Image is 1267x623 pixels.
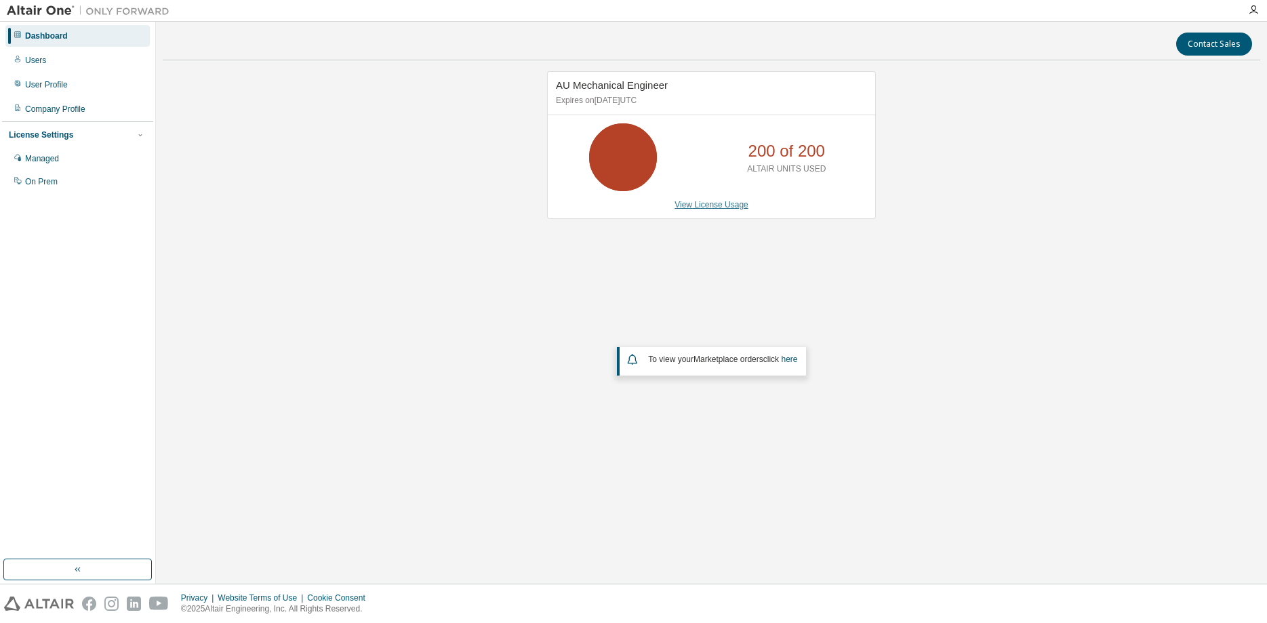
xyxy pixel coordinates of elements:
p: 200 of 200 [748,140,825,163]
div: On Prem [25,176,58,187]
div: Company Profile [25,104,85,115]
p: © 2025 Altair Engineering, Inc. All Rights Reserved. [181,603,374,615]
p: Expires on [DATE] UTC [556,95,864,106]
img: youtube.svg [149,597,169,611]
div: User Profile [25,79,68,90]
div: Website Terms of Use [218,592,307,603]
div: Dashboard [25,31,68,41]
span: AU Mechanical Engineer [556,79,668,91]
p: ALTAIR UNITS USED [747,163,826,175]
img: altair_logo.svg [4,597,74,611]
img: Altair One [7,4,176,18]
div: Users [25,55,46,66]
em: Marketplace orders [693,355,763,364]
img: linkedin.svg [127,597,141,611]
div: License Settings [9,129,73,140]
a: View License Usage [675,200,748,209]
img: facebook.svg [82,597,96,611]
button: Contact Sales [1176,33,1252,56]
span: To view your click [648,355,797,364]
div: Privacy [181,592,218,603]
div: Managed [25,153,59,164]
img: instagram.svg [104,597,119,611]
a: here [781,355,797,364]
div: Cookie Consent [307,592,373,603]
